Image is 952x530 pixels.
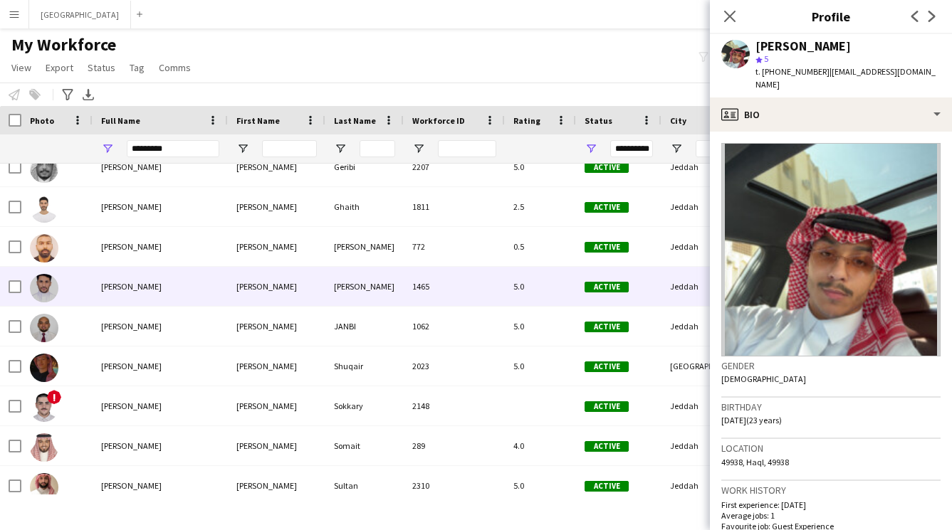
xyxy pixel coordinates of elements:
[325,346,404,386] div: Shuqair
[101,361,162,371] span: [PERSON_NAME]
[661,386,747,425] div: Jeddah
[325,187,404,226] div: Ghaith
[101,321,162,332] span: [PERSON_NAME]
[404,466,505,505] div: 2310
[404,386,505,425] div: 2148
[334,142,347,155] button: Open Filter Menu
[404,426,505,465] div: 289
[101,201,162,212] span: [PERSON_NAME]
[585,282,629,292] span: Active
[404,307,505,346] div: 1062
[159,61,191,74] span: Comms
[46,61,73,74] span: Export
[101,440,162,451] span: [PERSON_NAME]
[505,307,576,346] div: 5.0
[228,426,325,465] div: [PERSON_NAME]
[721,359,941,372] h3: Gender
[661,187,747,226] div: Jeddah
[30,314,58,342] img: ABDULAZIZ JANBI
[30,234,58,263] img: Abdulaziz Hattan
[755,40,851,53] div: [PERSON_NAME]
[585,242,629,253] span: Active
[228,346,325,386] div: [PERSON_NAME]
[30,393,58,422] img: Abdulaziz Sokkary
[404,147,505,186] div: 2207
[82,58,121,77] a: Status
[755,66,830,77] span: t. [PHONE_NUMBER]
[721,401,941,413] h3: Birthday
[30,354,58,382] img: Abdulaziz Shuqair
[80,86,97,103] app-action-btn: Export XLSX
[412,115,465,126] span: Workforce ID
[710,97,952,132] div: Bio
[124,58,150,77] a: Tag
[127,140,219,157] input: Full Name Filter Input
[101,115,140,126] span: Full Name
[661,227,747,266] div: Jeddah
[228,187,325,226] div: [PERSON_NAME]
[585,322,629,332] span: Active
[661,147,747,186] div: Jeddah
[101,241,162,252] span: [PERSON_NAME]
[228,307,325,346] div: [PERSON_NAME]
[585,142,597,155] button: Open Filter Menu
[30,115,54,126] span: Photo
[404,346,505,386] div: 2023
[505,147,576,186] div: 5.0
[30,274,58,302] img: Abdulaziz Ibrahim
[585,441,629,452] span: Active
[88,61,115,74] span: Status
[505,346,576,386] div: 5.0
[228,147,325,186] div: [PERSON_NAME]
[29,1,131,28] button: [GEOGRAPHIC_DATA]
[101,281,162,292] span: [PERSON_NAME]
[30,473,58,502] img: Abdulaziz Sultan
[30,154,58,183] img: Abdulaziz Geribi
[228,386,325,425] div: [PERSON_NAME]
[59,86,76,103] app-action-btn: Advanced filters
[228,466,325,505] div: [PERSON_NAME]
[325,307,404,346] div: JANBI
[236,142,249,155] button: Open Filter Menu
[101,401,162,411] span: [PERSON_NAME]
[325,267,404,306] div: [PERSON_NAME]
[101,480,162,491] span: [PERSON_NAME]
[438,140,496,157] input: Workforce ID Filter Input
[404,227,505,266] div: 772
[721,510,941,521] p: Average jobs: 1
[228,227,325,266] div: [PERSON_NAME]
[505,227,576,266] div: 0.5
[153,58,197,77] a: Comms
[710,7,952,26] h3: Profile
[661,466,747,505] div: Jeddah
[585,202,629,213] span: Active
[325,466,404,505] div: Sultan
[30,194,58,223] img: Abdulaziz Ghaith
[334,115,376,126] span: Last Name
[11,34,116,55] span: My Workforce
[585,401,629,412] span: Active
[585,361,629,372] span: Active
[228,267,325,306] div: [PERSON_NAME]
[130,61,145,74] span: Tag
[661,426,747,465] div: Jeddah
[11,61,31,74] span: View
[721,457,789,467] span: 49938, Haql, 49938
[40,58,79,77] a: Export
[585,115,612,126] span: Status
[670,115,686,126] span: City
[6,58,37,77] a: View
[505,426,576,465] div: 4.0
[101,161,162,172] span: [PERSON_NAME]
[721,499,941,510] p: First experience: [DATE]
[325,386,404,425] div: Sokkary
[325,227,404,266] div: [PERSON_NAME]
[721,415,782,425] span: [DATE] (23 years)
[764,53,768,64] span: 5
[30,433,58,462] img: Abdulaziz Somait
[721,373,806,384] span: [DEMOGRAPHIC_DATA]
[412,142,425,155] button: Open Filter Menu
[670,142,683,155] button: Open Filter Menu
[505,267,576,306] div: 5.0
[325,147,404,186] div: Geribi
